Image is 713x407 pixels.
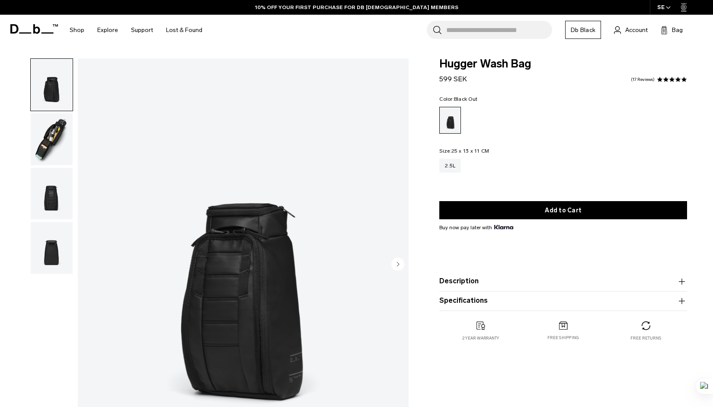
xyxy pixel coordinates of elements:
button: Add to Cart [439,201,687,219]
img: Hugger Wash Bag Black Out [31,59,73,111]
img: Hugger Wash Bag Black Out [31,222,73,274]
span: Black Out [454,96,477,102]
span: Bag [672,26,683,35]
img: Hugger Wash Bag Black Out [31,113,73,165]
button: Hugger Wash Bag Black Out [30,113,73,166]
p: Free returns [630,335,661,341]
a: Shop [70,15,84,45]
span: 599 SEK [439,75,467,83]
span: Account [625,26,648,35]
a: 17 reviews [631,77,655,82]
a: Account [614,25,648,35]
img: Hugger Wash Bag Black Out [31,168,73,220]
p: 2 year warranty [462,335,499,341]
a: Support [131,15,153,45]
img: {"height" => 20, "alt" => "Klarna"} [494,225,513,229]
a: 2.5L [439,159,461,173]
legend: Color: [439,96,477,102]
a: Explore [97,15,118,45]
a: Black Out [439,107,461,134]
span: 25 x 13 x 11 CM [451,148,489,154]
button: Hugger Wash Bag Black Out [30,58,73,111]
span: Buy now pay later with [439,224,513,231]
button: Bag [661,25,683,35]
a: Db Black [565,21,601,39]
legend: Size: [439,148,489,154]
button: Description [439,276,687,287]
a: Lost & Found [166,15,202,45]
p: Free shipping [547,335,579,341]
nav: Main Navigation [63,15,209,45]
span: Hugger Wash Bag [439,58,687,70]
button: Hugger Wash Bag Black Out [30,167,73,220]
button: Specifications [439,296,687,306]
button: Hugger Wash Bag Black Out [30,221,73,274]
a: 10% OFF YOUR FIRST PURCHASE FOR DB [DEMOGRAPHIC_DATA] MEMBERS [255,3,458,11]
button: Next slide [391,257,404,272]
